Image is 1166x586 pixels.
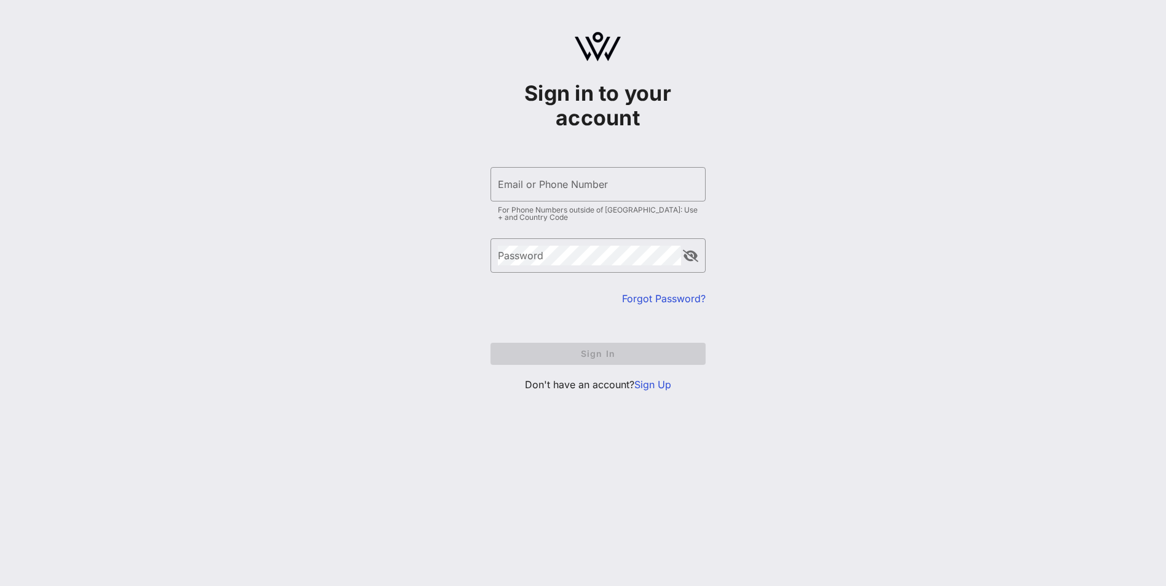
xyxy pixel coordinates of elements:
a: Sign Up [634,378,671,391]
button: append icon [683,250,698,262]
a: Forgot Password? [622,292,706,305]
img: logo.svg [575,32,621,61]
h1: Sign in to your account [490,81,706,130]
div: For Phone Numbers outside of [GEOGRAPHIC_DATA]: Use + and Country Code [498,206,698,221]
p: Don't have an account? [490,377,706,392]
